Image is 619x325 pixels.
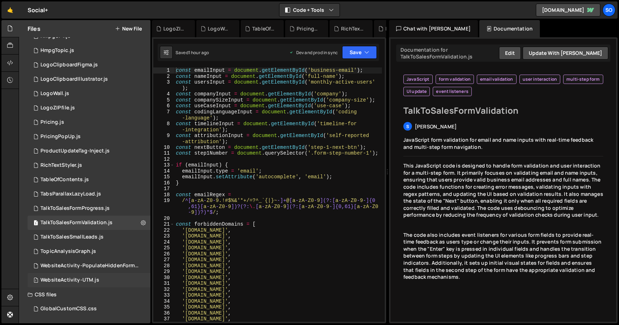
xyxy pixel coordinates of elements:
[28,173,150,187] div: 15116/45787.js
[188,50,209,56] div: 1 hour ago
[153,239,174,245] div: 24
[536,4,600,17] a: [DOMAIN_NAME]
[115,26,142,32] button: New File
[28,115,150,129] div: 15116/40643.js
[28,201,150,216] div: 15116/41316.js
[403,231,603,281] p: The code also includes event listeners for various form fields to provide real-time feedback as u...
[40,248,96,255] div: TopicAnalysisGraph.js
[153,133,174,145] div: 9
[40,306,97,312] div: GlobalCustomCSS.css
[40,119,64,126] div: Pricing.js
[153,275,174,281] div: 30
[153,263,174,269] div: 28
[603,4,615,17] a: So
[40,220,112,226] div: TalkToSalesFormValidation.js
[398,46,499,60] div: Documentation for TalkToSalesFormValidation.js
[153,310,174,316] div: 36
[439,76,471,82] span: form validation
[153,74,174,80] div: 2
[28,230,150,244] div: 15116/40948.js
[40,133,81,140] div: PricingPopUp.js
[28,43,150,58] div: 15116/41820.js
[153,168,174,174] div: 14
[40,62,98,68] div: LogoClipboardFigma.js
[153,233,174,239] div: 23
[28,25,40,33] h2: Files
[153,292,174,298] div: 33
[407,76,430,82] span: JavaScript
[153,269,174,275] div: 29
[153,79,174,91] div: 3
[153,186,174,192] div: 17
[34,221,38,226] span: 1
[153,316,174,322] div: 37
[153,162,174,168] div: 13
[153,245,174,251] div: 25
[403,136,593,150] span: JavaScript form validation for email and name inputs with real-time feedback and multi-step form ...
[403,162,603,218] p: This JavaScript code is designed to handle form validation and user interaction for a multi-step ...
[153,304,174,310] div: 35
[153,121,174,133] div: 8
[403,105,603,116] h2: TalkToSalesFormValidation
[28,6,48,14] div: Social+
[385,25,408,32] div: LogoClipboardIllustrator.js
[28,144,150,158] div: 15116/40695.js
[479,20,540,37] div: Documentation
[153,227,174,234] div: 22
[19,287,150,302] div: CSS files
[40,205,110,212] div: TalkToSalesFormProgress.js
[28,86,150,101] div: 15116/46100.js
[28,273,150,287] div: 15116/40185.js
[28,187,150,201] div: 15116/39536.js
[153,257,174,263] div: 27
[153,287,174,293] div: 32
[153,174,174,180] div: 15
[28,58,150,72] div: 15116/40336.js
[153,156,174,162] div: 12
[289,50,338,56] div: Dev and prod in sync
[153,221,174,227] div: 21
[406,123,409,129] span: S
[153,198,174,216] div: 19
[1,1,19,19] a: 🤙
[153,103,174,109] div: 6
[28,72,150,86] div: 15116/42838.js
[153,97,174,103] div: 5
[153,251,174,257] div: 26
[153,150,174,156] div: 11
[34,278,38,284] span: 1
[40,76,108,83] div: LogoClipboardIllustrator.js
[40,176,89,183] div: TableOfContents.js
[40,234,104,240] div: TalkToSalesSmallLeads.js
[28,259,153,273] div: 15116/40674.js
[208,25,231,32] div: LogoWall.js
[28,302,150,316] div: 15116/40351.css
[40,162,82,169] div: RichTextStyler.js
[153,109,174,121] div: 7
[153,298,174,305] div: 34
[415,123,457,130] span: [PERSON_NAME]
[40,47,74,54] div: HmpgTopic.js
[153,281,174,287] div: 31
[28,216,150,230] div: 15116/40952.js
[28,129,150,144] div: 15116/45407.js
[40,277,99,283] div: WebsiteActivity-UTM.js
[252,25,275,32] div: TableOfContents.js
[40,105,75,111] div: LogoZIPfile.js
[279,4,340,17] button: Code + Tools
[153,180,174,186] div: 16
[297,25,320,32] div: PricingPopUp.js
[153,91,174,97] div: 4
[342,46,377,59] button: Save
[407,89,427,94] span: UI update
[28,158,150,173] div: 15116/45334.js
[153,216,174,222] div: 20
[28,244,150,259] div: 15116/41400.js
[480,76,513,82] span: email validation
[389,20,478,37] div: Chat with [PERSON_NAME]
[153,145,174,151] div: 10
[176,50,209,56] div: Saved
[566,76,600,82] span: multi-step form
[499,47,521,60] button: Edit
